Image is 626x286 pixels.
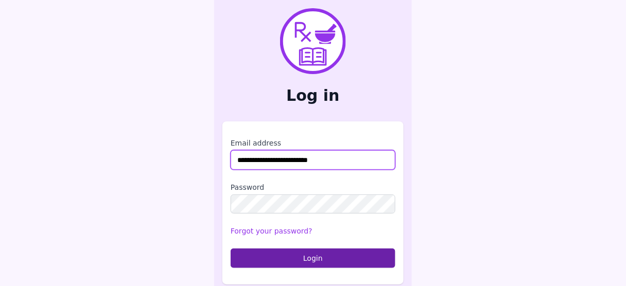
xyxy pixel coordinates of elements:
button: Login [231,248,395,268]
a: Forgot your password? [231,227,312,235]
h2: Log in [222,86,404,105]
label: Email address [231,138,395,148]
img: PharmXellence Logo [280,8,346,74]
label: Password [231,182,395,192]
